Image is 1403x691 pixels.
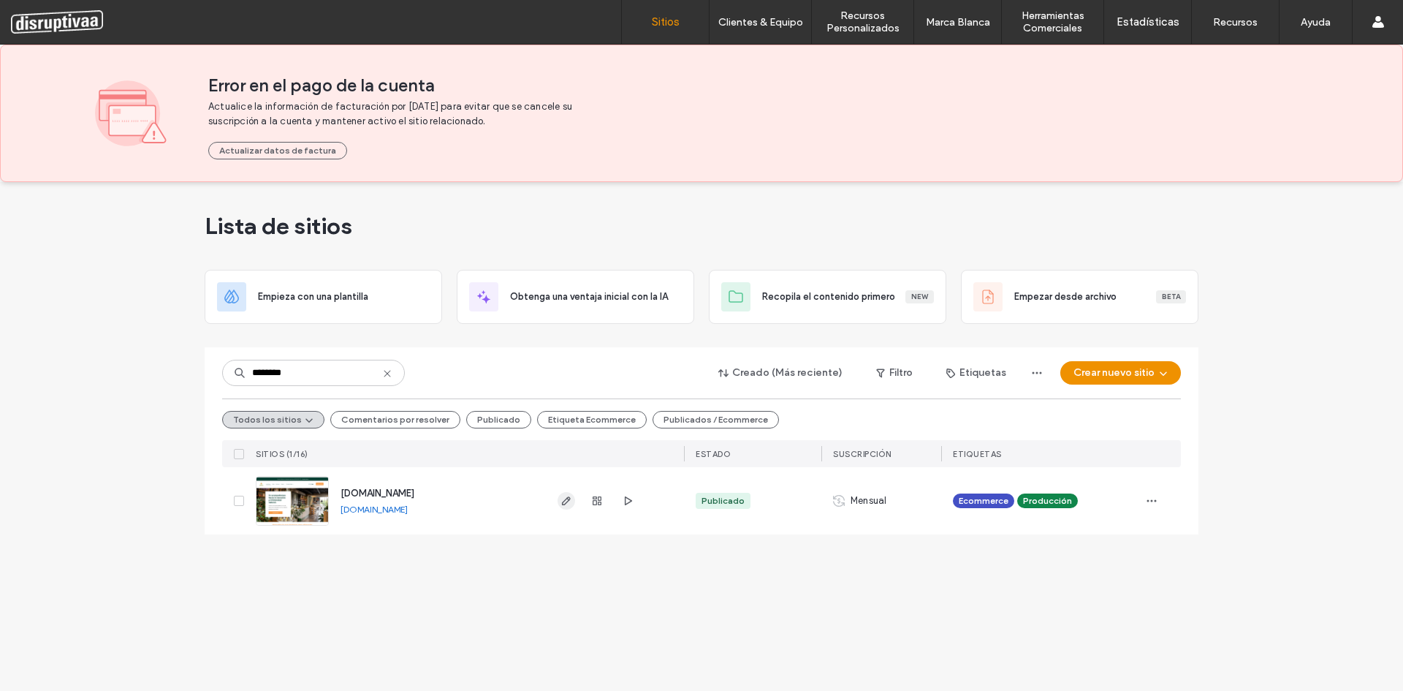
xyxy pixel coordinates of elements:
span: Suscripción [833,449,891,459]
span: ETIQUETAS [953,449,1002,459]
span: Producción [1023,494,1072,507]
a: [DOMAIN_NAME] [341,488,414,499]
button: Etiquetas [933,361,1019,385]
span: Ecommerce [959,494,1008,507]
button: Etiqueta Ecommerce [537,411,647,428]
button: Creado (Más reciente) [706,361,856,385]
div: Recopila el contenido primeroNew [709,270,946,324]
label: Recursos [1213,16,1258,29]
button: Publicados / Ecommerce [653,411,779,428]
button: Crear nuevo sitio [1060,361,1181,385]
span: Error en el pago de la cuenta [208,75,1308,97]
div: Obtenga una ventaja inicial con la IA [457,270,694,324]
button: Todos los sitios [222,411,324,428]
span: SITIOS (1/16) [256,449,308,459]
label: Recursos Personalizados [812,10,913,34]
span: Obtenga una ventaja inicial con la IA [510,290,668,304]
label: Sitios [652,15,680,29]
label: Estadísticas [1117,15,1179,29]
div: Empieza con una plantilla [205,270,442,324]
div: Publicado [701,494,745,507]
div: Empezar desde archivoBeta [961,270,1198,324]
label: Clientes & Equipo [718,16,803,29]
label: Marca Blanca [926,16,990,29]
div: New [905,290,934,303]
span: Recopila el contenido primero [762,290,895,304]
span: Mensual [851,494,886,508]
a: [DOMAIN_NAME] [341,504,408,515]
button: Publicado [466,411,531,428]
label: Herramientas Comerciales [1002,10,1103,34]
span: Actualice la información de facturación por [DATE] para evitar que se cancele su suscripción a la... [208,99,585,129]
label: Ayuda [1301,16,1331,29]
div: Beta [1156,290,1186,303]
span: Empezar desde archivo [1014,290,1117,304]
span: Lista de sitios [205,211,352,241]
span: Ayuda [31,10,72,23]
button: Comentarios por resolver [330,411,460,428]
span: ESTADO [696,449,731,459]
span: Empieza con una plantilla [258,290,368,304]
button: Actualizar datos de factura [208,142,347,159]
button: Filtro [862,361,927,385]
